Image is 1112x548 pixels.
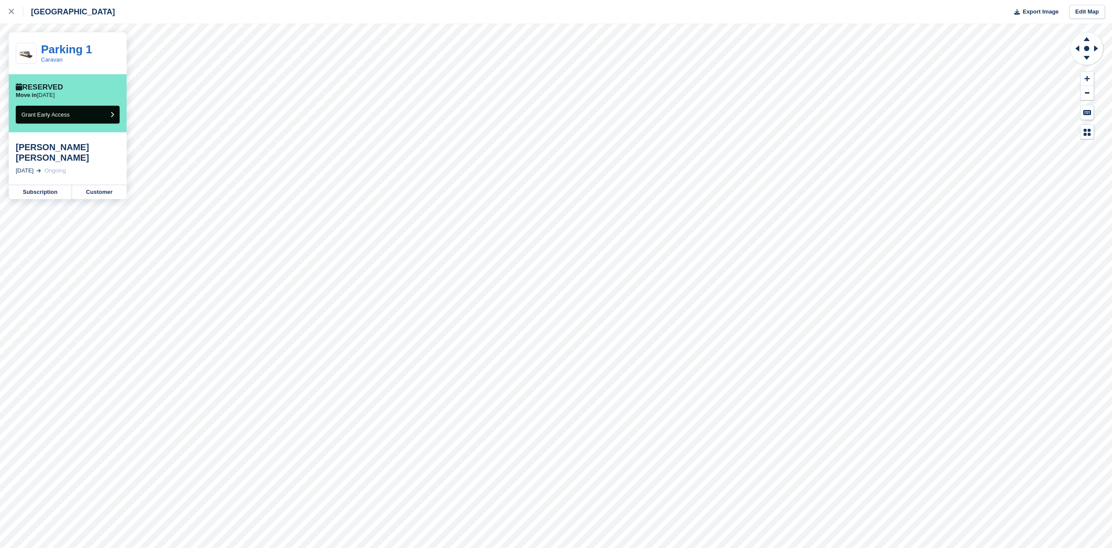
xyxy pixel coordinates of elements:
[1069,5,1105,19] a: Edit Map
[23,7,115,17] div: [GEOGRAPHIC_DATA]
[16,83,63,92] div: Reserved
[16,142,120,163] div: [PERSON_NAME] [PERSON_NAME]
[1081,86,1094,100] button: Zoom Out
[16,48,36,59] img: Caravan%20-%20R.jpeg
[1081,125,1094,139] button: Map Legend
[41,43,92,56] a: Parking 1
[1081,72,1094,86] button: Zoom In
[9,185,72,199] a: Subscription
[16,106,120,124] button: Grant Early Access
[72,185,127,199] a: Customer
[1022,7,1058,16] span: Export Image
[1009,5,1059,19] button: Export Image
[41,56,62,63] a: Caravan
[1081,105,1094,120] button: Keyboard Shortcuts
[21,111,70,118] span: Grant Early Access
[45,166,66,175] div: Ongoing
[16,92,37,98] span: Move in
[16,166,34,175] div: [DATE]
[16,92,55,99] p: [DATE]
[37,169,41,172] img: arrow-right-light-icn-cde0832a797a2874e46488d9cf13f60e5c3a73dbe684e267c42b8395dfbc2abf.svg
